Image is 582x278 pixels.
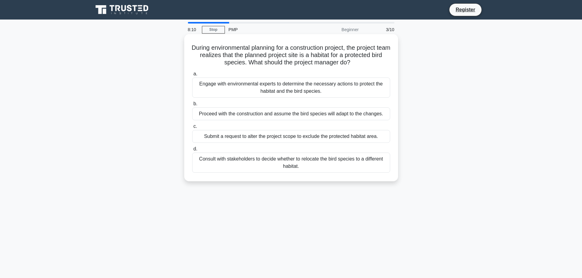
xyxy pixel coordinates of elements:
[193,146,197,151] span: d.
[192,153,390,173] div: Consult with stakeholders to decide whether to relocate the bird species to a different habitat.
[192,130,390,143] div: Submit a request to alter the project scope to exclude the protected habitat area.
[452,6,479,13] a: Register
[225,23,309,36] div: PMP
[192,44,391,67] h5: During environmental planning for a construction project, the project team realizes that the plan...
[184,23,202,36] div: 8:10
[309,23,362,36] div: Beginner
[193,71,197,76] span: a.
[362,23,398,36] div: 3/10
[193,124,197,129] span: c.
[192,78,390,98] div: Engage with environmental experts to determine the necessary actions to protect the habitat and t...
[192,107,390,120] div: Proceed with the construction and assume the bird species will adapt to the changes.
[193,101,197,106] span: b.
[202,26,225,34] a: Stop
